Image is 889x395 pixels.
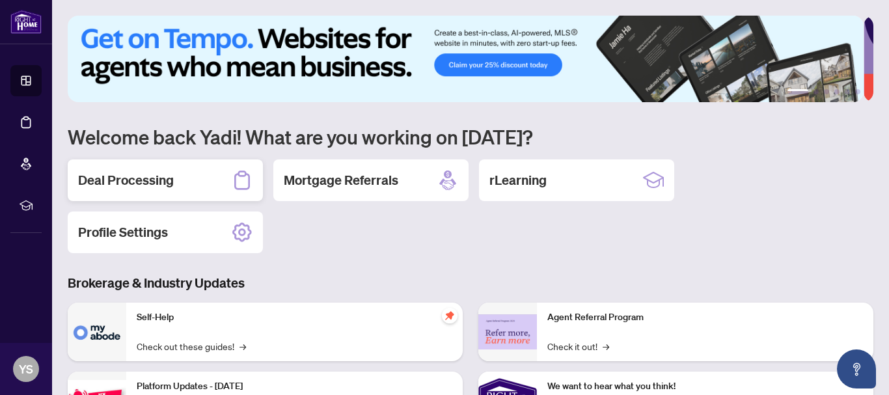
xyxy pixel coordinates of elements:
button: 6 [855,89,860,94]
button: 4 [834,89,840,94]
img: Agent Referral Program [478,314,537,350]
p: Agent Referral Program [547,310,863,325]
span: → [239,339,246,353]
img: Self-Help [68,303,126,361]
button: 3 [824,89,829,94]
a: Check it out!→ [547,339,609,353]
h2: Profile Settings [78,223,168,241]
button: 2 [814,89,819,94]
button: 5 [845,89,850,94]
h1: Welcome back Yadi! What are you working on [DATE]? [68,124,873,149]
span: → [603,339,609,353]
span: pushpin [442,308,458,323]
button: 1 [787,89,808,94]
h2: Mortgage Referrals [284,171,398,189]
p: Self-Help [137,310,452,325]
a: Check out these guides!→ [137,339,246,353]
h3: Brokerage & Industry Updates [68,274,873,292]
button: Open asap [837,349,876,388]
p: We want to hear what you think! [547,379,863,394]
img: logo [10,10,42,34]
img: Slide 0 [68,16,864,102]
p: Platform Updates - [DATE] [137,379,452,394]
span: YS [19,360,33,378]
h2: Deal Processing [78,171,174,189]
h2: rLearning [489,171,547,189]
